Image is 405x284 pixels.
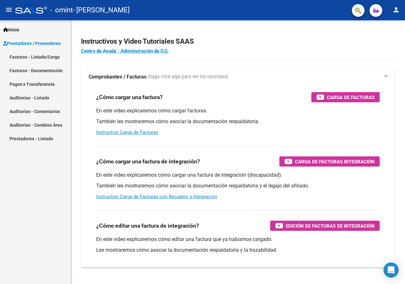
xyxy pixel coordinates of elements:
button: Carga de Facturas Integración [279,156,380,167]
p: En este video explicaremos cómo editar una factura que ya habíamos cargado. [96,236,380,243]
span: Prestadores / Proveedores [3,40,61,47]
span: - omint [50,3,73,17]
span: - [PERSON_NAME] [73,3,130,17]
mat-expansion-panel-header: Comprobantes / Facturas (haga click aquí para ver los tutoriales) [81,67,395,87]
a: Centro de Ayuda - Administración de O.S. [81,48,169,54]
a: Instructivo Carga de Facturas [96,129,158,135]
p: También les mostraremos cómo asociar la documentación respaldatoria. [96,118,380,125]
button: Edición de Facturas de integración [270,221,380,231]
span: Carga de Facturas Integración [295,158,375,166]
p: En este video explicaremos cómo cargar una factura de integración (discapacidad). [96,172,380,179]
mat-icon: person [392,6,400,14]
h3: ¿Cómo cargar una factura de integración? [96,157,200,166]
p: También les mostraremos cómo asociar la documentación respaldatoria y el legajo del afiliado. [96,182,380,189]
h3: ¿Cómo cargar una factura? [96,93,163,102]
h3: ¿Cómo editar una factura de integración? [96,221,199,230]
div: Comprobantes / Facturas (haga click aquí para ver los tutoriales) [81,87,395,268]
mat-icon: menu [5,6,13,14]
p: En este video explicaremos cómo cargar facturas. [96,107,380,114]
button: Carga de Facturas [311,92,380,102]
a: Instructivo Carga de Facturas con Recupero x Integración [96,194,217,199]
span: Edición de Facturas de integración [286,222,375,230]
span: (haga click aquí para ver los tutoriales) [148,73,228,80]
span: Carga de Facturas [327,93,375,101]
strong: Comprobantes / Facturas [89,73,146,80]
p: Les mostraremos cómo asociar la documentación respaldatoria y la trazabilidad. [96,247,380,254]
h2: Instructivos y Video Tutoriales SAAS [81,35,395,47]
span: Inicio [3,26,19,33]
div: Open Intercom Messenger [383,262,399,278]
